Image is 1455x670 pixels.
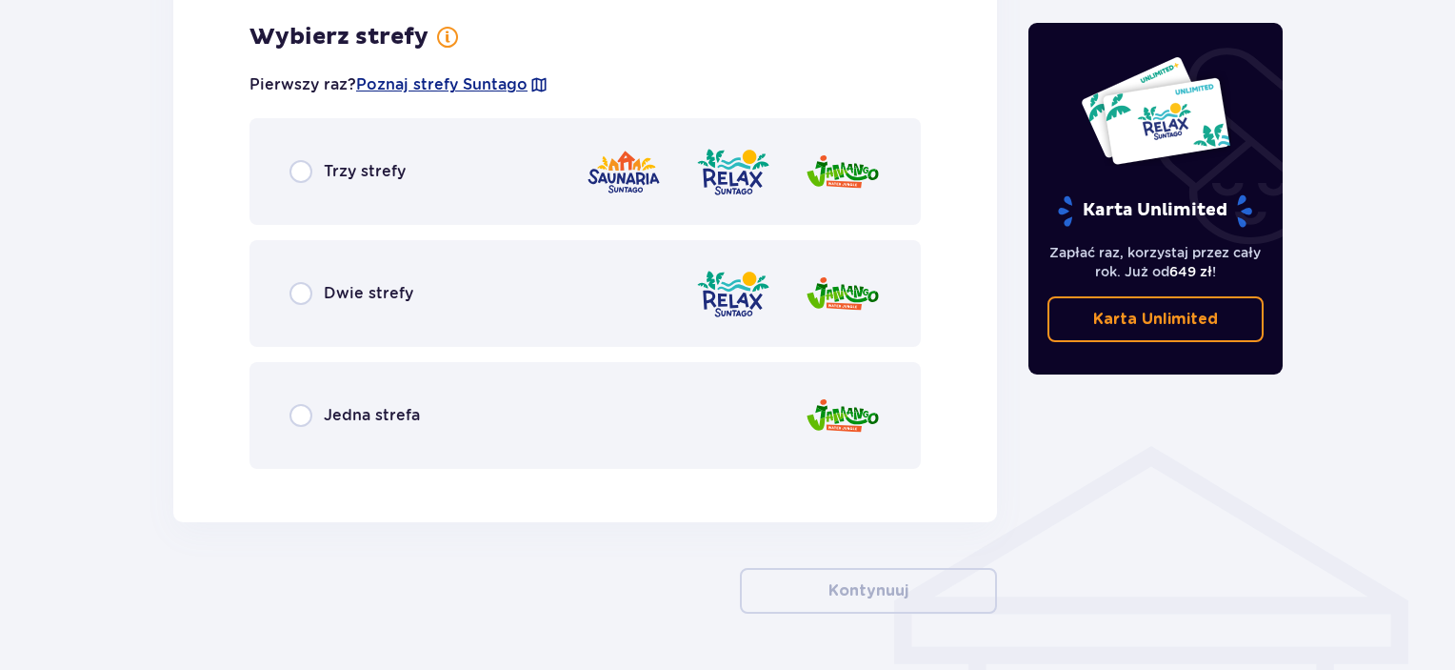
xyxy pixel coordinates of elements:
span: Jedna strefa [324,405,420,426]
a: Poznaj strefy Suntago [356,74,528,95]
img: Relax [695,145,771,199]
img: Jamango [805,389,881,443]
img: Jamango [805,145,881,199]
a: Karta Unlimited [1047,296,1265,342]
p: Karta Unlimited [1056,194,1254,228]
h3: Wybierz strefy [249,23,429,51]
img: Dwie karty całoroczne do Suntago z napisem 'UNLIMITED RELAX', na białym tle z tropikalnymi liśćmi... [1080,55,1231,166]
button: Kontynuuj [740,568,997,614]
img: Saunaria [586,145,662,199]
span: Trzy strefy [324,161,406,182]
p: Karta Unlimited [1093,309,1218,330]
span: 649 zł [1169,264,1212,279]
p: Pierwszy raz? [249,74,548,95]
img: Relax [695,267,771,321]
img: Jamango [805,267,881,321]
p: Zapłać raz, korzystaj przez cały rok. Już od ! [1047,243,1265,281]
p: Kontynuuj [828,580,908,601]
span: Dwie strefy [324,283,413,304]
